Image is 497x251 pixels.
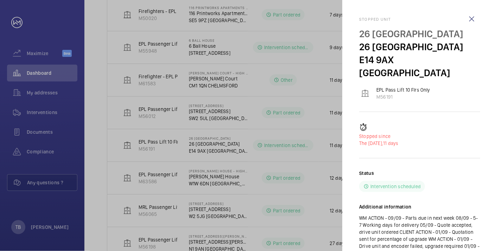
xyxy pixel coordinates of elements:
[361,89,369,98] img: elevator.svg
[359,27,480,40] p: 26 [GEOGRAPHIC_DATA]
[376,93,430,100] p: M56191
[359,170,374,177] h2: Status
[359,53,480,79] p: E14 9AX [GEOGRAPHIC_DATA]
[376,86,430,93] p: EPL Pass Lift 10 Flrs Only
[359,133,480,140] p: Stopped since
[359,140,480,147] p: 11 days
[359,203,480,210] h2: Additional information
[370,183,421,190] p: Intervention scheduled
[359,40,480,53] p: 26 [GEOGRAPHIC_DATA]
[359,140,383,146] span: The [DATE],
[359,17,480,22] h2: Stopped unit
